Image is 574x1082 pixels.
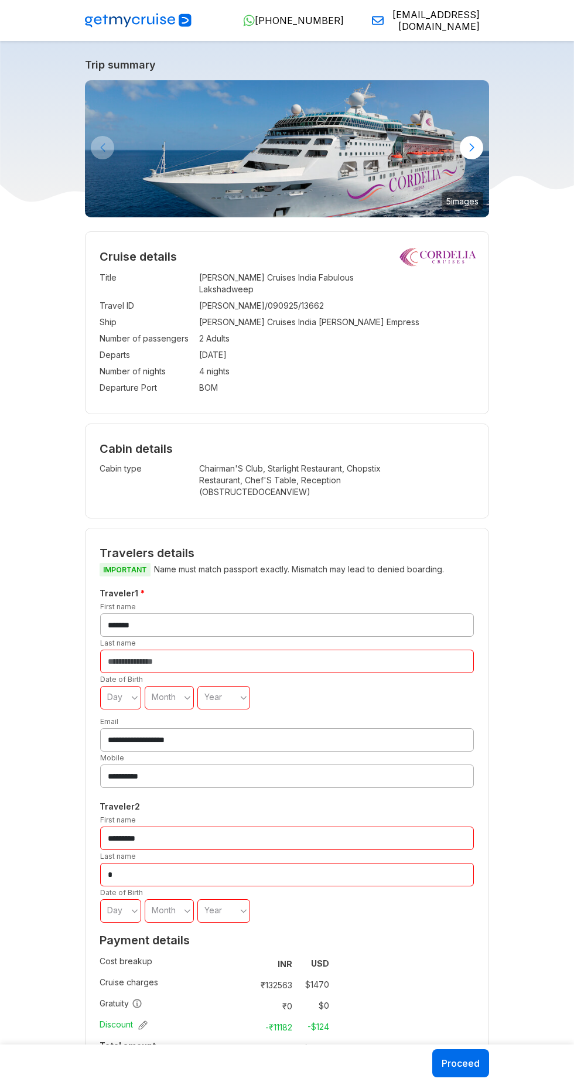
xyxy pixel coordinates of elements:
td: Travel ID [100,298,193,314]
span: Discount [100,1019,148,1030]
strong: ₹ 121290 [258,1043,292,1053]
svg: angle down [240,692,247,704]
a: Trip summary [85,59,489,71]
span: Gratuity [100,998,142,1009]
td: Ship [100,314,193,330]
svg: angle down [131,905,138,917]
strong: USD [311,958,329,968]
td: [PERSON_NAME] Cruises India Fabulous Lakshadweep [199,269,474,298]
label: Email [100,717,118,726]
strong: $ 1345 [303,1043,329,1053]
td: Departs [100,347,193,363]
h2: Travelers details [100,546,474,560]
label: Date of Birth [100,888,143,897]
td: [PERSON_NAME] Cruises India [PERSON_NAME] Empress [199,314,474,330]
span: Month [152,692,176,702]
a: [PHONE_NUMBER] [234,15,344,26]
td: [DATE] [199,347,474,363]
h5: Traveler 2 [97,800,477,814]
td: BOM [199,380,474,396]
svg: angle down [184,905,191,917]
td: Number of nights [100,363,193,380]
svg: angle down [131,692,138,704]
a: [EMAIL_ADDRESS][DOMAIN_NAME] [363,9,480,32]
label: First name [100,602,136,611]
span: Day [107,905,122,915]
td: : [193,363,199,380]
td: 4 nights [199,363,474,380]
td: $ 0 [297,998,329,1014]
td: Chairman'S Club, Starlight Restaurant, Chopstix Restaurant, Chef'S Table, Reception (OBSTRUCTEDOC... [199,460,384,500]
svg: angle down [240,905,247,917]
td: : [193,330,199,347]
img: Cordelia_exterior_800.jpg [85,80,489,217]
td: : [193,298,199,314]
td: : [193,460,199,500]
h5: Traveler 1 [97,586,477,600]
td: Cruise charges [100,974,242,995]
label: Mobile [100,753,124,762]
h2: Payment details [100,933,329,947]
td: : [193,380,199,396]
small: 5 images [442,192,483,210]
label: First name [100,815,136,824]
td: : [242,953,248,974]
p: Name must match passport exactly. Mismatch may lead to denied boarding. [100,562,474,577]
button: Proceed [432,1049,489,1077]
td: ₹ 0 [248,998,297,1014]
strong: Total amount [100,1040,156,1050]
td: Title [100,269,193,298]
span: Year [204,905,222,915]
td: : [242,1016,248,1037]
span: Month [152,905,176,915]
td: Number of passengers [100,330,193,347]
td: 2 Adults [199,330,474,347]
td: Cost breakup [100,953,242,974]
h2: Cruise details [100,250,474,264]
span: Day [107,692,122,702]
h4: Cabin details [100,442,474,456]
span: IMPORTANT [100,563,151,576]
label: Last name [100,639,136,647]
td: -₹ 11182 [248,1019,297,1035]
td: Departure Port [100,380,193,396]
td: : [242,995,248,1016]
img: Email [372,15,384,26]
label: Last name [100,852,136,861]
td: : [193,347,199,363]
td: -$ 124 [297,1019,329,1035]
td: Cabin type [100,460,193,500]
span: [PHONE_NUMBER] [255,15,344,26]
td: : [242,974,248,995]
td: : [193,314,199,330]
span: [EMAIL_ADDRESS][DOMAIN_NAME] [388,9,480,32]
svg: angle down [184,692,191,704]
strong: INR [278,959,292,969]
img: WhatsApp [243,15,255,26]
td: : [193,269,199,298]
span: Year [204,692,222,702]
td: [PERSON_NAME]/090925/13662 [199,298,474,314]
td: : [242,1037,248,1059]
td: $ 1470 [297,977,329,993]
td: ₹ 132563 [248,977,297,993]
label: Date of Birth [100,675,143,684]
